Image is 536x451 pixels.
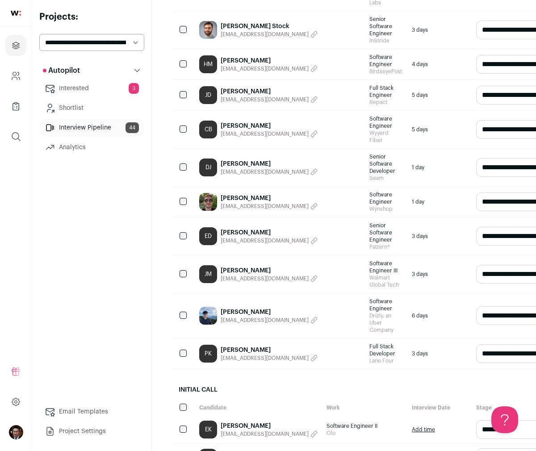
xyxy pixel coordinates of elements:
a: DJ [199,159,217,176]
span: Pattern® [369,243,403,251]
a: Add time [412,426,435,433]
h2: Projects: [39,11,144,23]
a: ED [199,227,217,245]
img: 1323bbd99db9a5cc86dd19b145381a3f68643de9a0670acf48c8be7c9a3b2ce0.jpg [199,193,217,211]
span: [EMAIL_ADDRESS][DOMAIN_NAME] [221,31,309,38]
span: Drizly, an Uber Company [369,312,403,334]
span: [EMAIL_ADDRESS][DOMAIN_NAME] [221,96,309,103]
a: [PERSON_NAME] [221,422,318,430]
span: [EMAIL_ADDRESS][DOMAIN_NAME] [221,430,309,438]
div: 5 days [407,111,472,148]
span: Lane Four [369,357,403,364]
button: [EMAIL_ADDRESS][DOMAIN_NAME] [221,31,318,38]
a: JD [199,86,217,104]
div: 3 days [407,255,472,293]
span: Software Engineer III [369,260,403,274]
button: [EMAIL_ADDRESS][DOMAIN_NAME] [221,203,318,210]
button: [EMAIL_ADDRESS][DOMAIN_NAME] [221,317,318,324]
span: Full Stack Engineer [369,84,403,99]
a: [PERSON_NAME] [221,266,318,275]
a: [PERSON_NAME] [221,228,318,237]
a: [PERSON_NAME] [221,121,318,130]
button: [EMAIL_ADDRESS][DOMAIN_NAME] [221,355,318,362]
div: 6 days [407,293,472,338]
a: HM [199,55,217,73]
div: 1 day [407,187,472,217]
a: Interview Pipeline44 [39,119,144,137]
div: 4 days [407,49,472,79]
span: Software Engineer [369,298,403,312]
a: Interested3 [39,79,144,97]
span: [EMAIL_ADDRESS][DOMAIN_NAME] [221,203,309,210]
span: Software Engineer [369,115,403,129]
img: 854259ab79fa6ba1379ab766a26bea03d6cdb459e79c33117d661635b0b25baf.jpg [199,307,217,325]
button: [EMAIL_ADDRESS][DOMAIN_NAME] [221,275,318,282]
span: BirdseyePost [369,68,403,75]
span: [EMAIL_ADDRESS][DOMAIN_NAME] [221,317,309,324]
button: [EMAIL_ADDRESS][DOMAIN_NAME] [221,237,318,244]
span: [EMAIL_ADDRESS][DOMAIN_NAME] [221,65,309,72]
a: [PERSON_NAME] [221,56,318,65]
button: [EMAIL_ADDRESS][DOMAIN_NAME] [221,130,318,138]
a: Projects [5,35,26,56]
button: Autopilot [39,62,144,79]
p: Autopilot [43,65,80,76]
a: Project Settings [39,422,144,440]
span: Senior Software Engineer [369,16,403,37]
div: 3 days [407,217,472,255]
button: [EMAIL_ADDRESS][DOMAIN_NAME] [221,96,318,103]
div: 1 day [407,149,472,186]
div: 5 days [407,80,472,110]
span: Walmart Global Tech [369,274,403,288]
a: [PERSON_NAME] [221,308,318,317]
a: Email Templates [39,403,144,421]
span: [EMAIL_ADDRESS][DOMAIN_NAME] [221,130,309,138]
span: [EMAIL_ADDRESS][DOMAIN_NAME] [221,355,309,362]
span: Software Engineer II [327,422,403,430]
span: Full Stack Developer [369,343,403,357]
span: InStride [369,37,403,44]
span: 3 [129,83,139,94]
span: Senior Software Engineer [369,222,403,243]
span: Software Engineer [369,191,403,205]
iframe: Help Scout Beacon - Open [491,406,518,433]
span: Seam [369,175,403,182]
span: [EMAIL_ADDRESS][DOMAIN_NAME] [221,237,309,244]
a: Analytics [39,138,144,156]
span: Software Engineer [369,54,403,68]
div: JM [199,265,217,283]
a: PK [199,345,217,363]
a: [PERSON_NAME] [221,194,318,203]
span: Wyyerd Fiber [369,129,403,144]
button: [EMAIL_ADDRESS][DOMAIN_NAME] [221,65,318,72]
span: 44 [126,122,139,133]
a: Shortlist [39,99,144,117]
a: [PERSON_NAME] [221,87,318,96]
span: Repact [369,99,403,106]
span: Wynshop [369,205,403,213]
button: [EMAIL_ADDRESS][DOMAIN_NAME] [221,168,318,175]
div: Candidate [195,400,322,416]
button: Open dropdown [9,425,23,439]
div: Interview Date [407,400,472,416]
span: [EMAIL_ADDRESS][DOMAIN_NAME] [221,168,309,175]
span: Senior Software Developer [369,153,403,175]
a: Company Lists [5,96,26,117]
img: 6fce0b0e5693e5ae2dc0baf2e4efe98261b65b555cc8c5a0b7efeb4b144a6a34 [199,21,217,39]
a: [PERSON_NAME] Stock [221,22,318,31]
div: EK [199,421,217,438]
div: 3 days [407,11,472,49]
a: [PERSON_NAME] [221,346,318,355]
span: [EMAIL_ADDRESS][DOMAIN_NAME] [221,275,309,282]
div: 3 days [407,338,472,369]
img: wellfound-shorthand-0d5821cbd27db2630d0214b213865d53afaa358527fdda9d0ea32b1df1b89c2c.svg [11,11,21,16]
div: Work [322,400,407,416]
a: Company and ATS Settings [5,65,26,87]
button: [EMAIL_ADDRESS][DOMAIN_NAME] [221,430,318,438]
a: [PERSON_NAME] [221,159,318,168]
